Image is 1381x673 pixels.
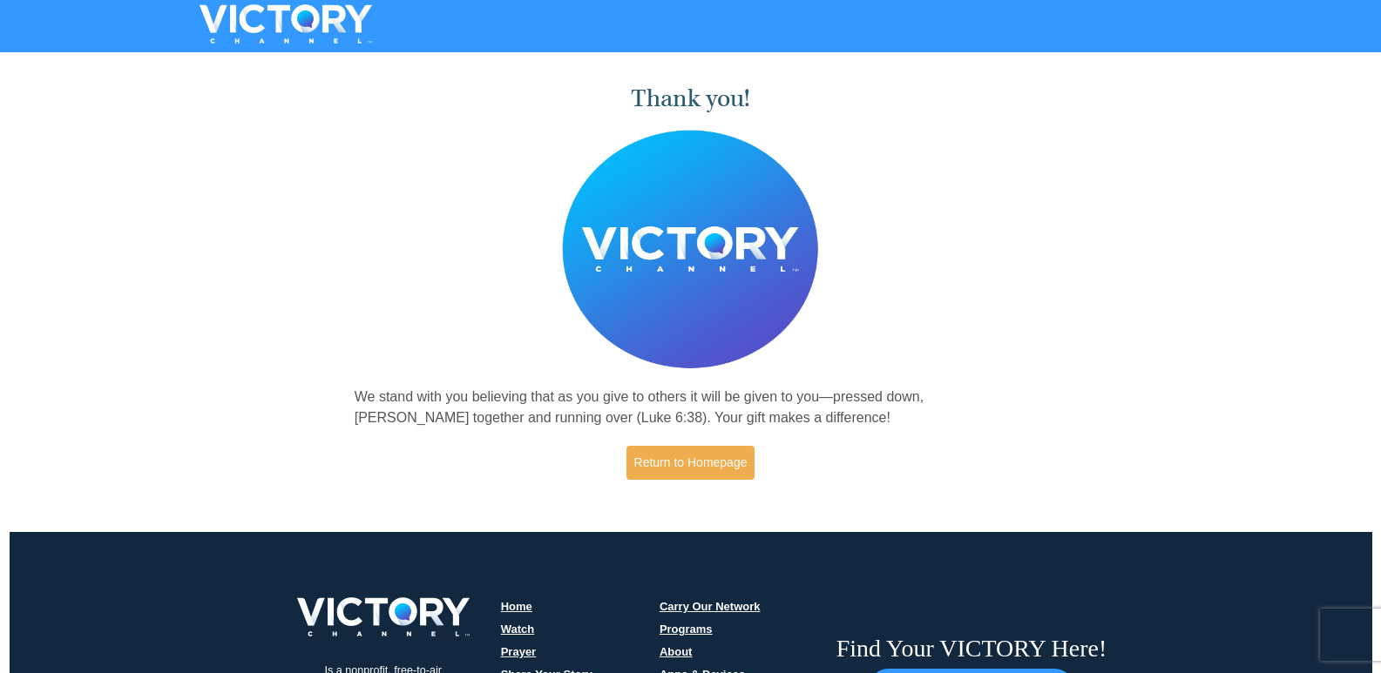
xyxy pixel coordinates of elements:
[501,623,535,636] a: Watch
[836,634,1107,663] h6: Find Your VICTORY Here!
[355,84,1027,113] h1: Thank you!
[660,623,713,636] a: Programs
[562,130,819,369] img: Believer's Voice of Victory Network
[501,600,532,613] a: Home
[355,387,1027,428] p: We stand with you believing that as you give to others it will be given to you—pressed down, [PER...
[626,446,755,480] a: Return to Homepage
[660,645,693,658] a: About
[501,645,536,658] a: Prayer
[660,600,761,613] a: Carry Our Network
[177,4,395,44] img: VICTORYTHON - VICTORY Channel
[274,597,492,636] img: victory-logo.png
